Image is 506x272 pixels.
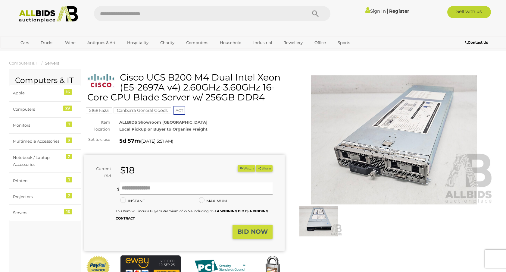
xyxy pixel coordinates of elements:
[156,38,178,48] a: Charity
[120,198,145,204] label: INSTANT
[447,6,491,18] a: Sell with us
[64,89,72,95] div: 16
[13,90,63,96] div: Apple
[83,38,119,48] a: Antiques & Art
[13,209,63,216] div: Servers
[80,136,115,143] div: Set to close
[66,122,72,127] div: 1
[80,119,115,133] div: Item location
[256,165,273,172] button: Share
[9,150,81,173] a: Notebook / Laptop Accessories 7
[13,154,63,168] div: Notebook / Laptop Accessories
[311,38,330,48] a: Office
[13,138,63,145] div: Multimedia Accessories
[387,8,388,14] span: |
[465,40,488,45] b: Contact Us
[9,133,81,149] a: Multimedia Accessories 3
[120,165,135,176] strong: $18
[86,107,112,113] mark: 51681-523
[17,48,67,58] a: [GEOGRAPHIC_DATA]
[114,107,171,113] mark: Canberra General Goods
[45,61,59,65] a: Servers
[13,177,63,184] div: Printers
[116,209,268,220] b: A WINNING BID IS A BINDING CONTRACT
[9,61,39,65] a: Computers & IT
[17,38,33,48] a: Cars
[182,38,212,48] a: Computers
[173,106,185,115] span: ACT
[119,120,208,125] strong: ALLBIDS Showroom [GEOGRAPHIC_DATA]
[114,108,171,113] a: Canberra General Goods
[16,6,81,23] img: Allbids.com.au
[238,165,255,172] button: Watch
[465,39,489,46] a: Contact Us
[37,38,57,48] a: Trucks
[66,177,72,182] div: 1
[9,205,81,221] a: Servers 13
[238,165,255,172] li: Watch this item
[295,206,342,236] img: Cisco UCS B200 M4 Dual Intel Xeon (E5-2697A v4) 2.60GHz-3.60GHz 16-Core CPU Blade Server w/ 256GB...
[9,101,81,117] a: Computers 29
[84,165,116,179] div: Current Bid
[66,193,72,198] div: 7
[9,189,81,205] a: Projectors 7
[365,8,386,14] a: Sign In
[63,106,72,111] div: 29
[13,193,63,200] div: Projectors
[199,198,227,204] label: MAXIMUM
[66,154,72,159] div: 7
[13,122,63,129] div: Monitors
[233,225,273,239] button: BID NOW
[9,85,81,101] a: Apple 16
[280,38,307,48] a: Jewellery
[123,38,152,48] a: Hospitality
[119,127,208,131] strong: Local Pickup or Buyer to Organise Freight
[300,6,330,21] button: Search
[13,106,63,113] div: Computers
[61,38,80,48] a: Wine
[216,38,245,48] a: Household
[141,138,172,144] span: [DATE] 5:51 AM
[116,209,268,220] small: This Item will incur a Buyer's Premium of 22.5% including GST.
[119,138,140,144] strong: 5d 57m
[334,38,354,48] a: Sports
[249,38,276,48] a: Industrial
[15,76,75,85] h2: Computers & IT
[9,173,81,189] a: Printers 1
[86,108,112,113] a: 51681-523
[294,75,494,205] img: Cisco UCS B200 M4 Dual Intel Xeon (E5-2697A v4) 2.60GHz-3.60GHz 16-Core CPU Blade Server w/ 256GB...
[389,8,409,14] a: Register
[9,117,81,133] a: Monitors 1
[87,72,283,102] h1: Cisco UCS B200 M4 Dual Intel Xeon (E5-2697A v4) 2.60GHz-3.60GHz 16-Core CPU Blade Server w/ 256GB...
[87,74,115,88] img: Cisco UCS B200 M4 Dual Intel Xeon (E5-2697A v4) 2.60GHz-3.60GHz 16-Core CPU Blade Server w/ 256GB...
[64,209,72,214] div: 13
[66,138,72,143] div: 3
[140,139,173,144] span: ( )
[237,228,268,235] strong: BID NOW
